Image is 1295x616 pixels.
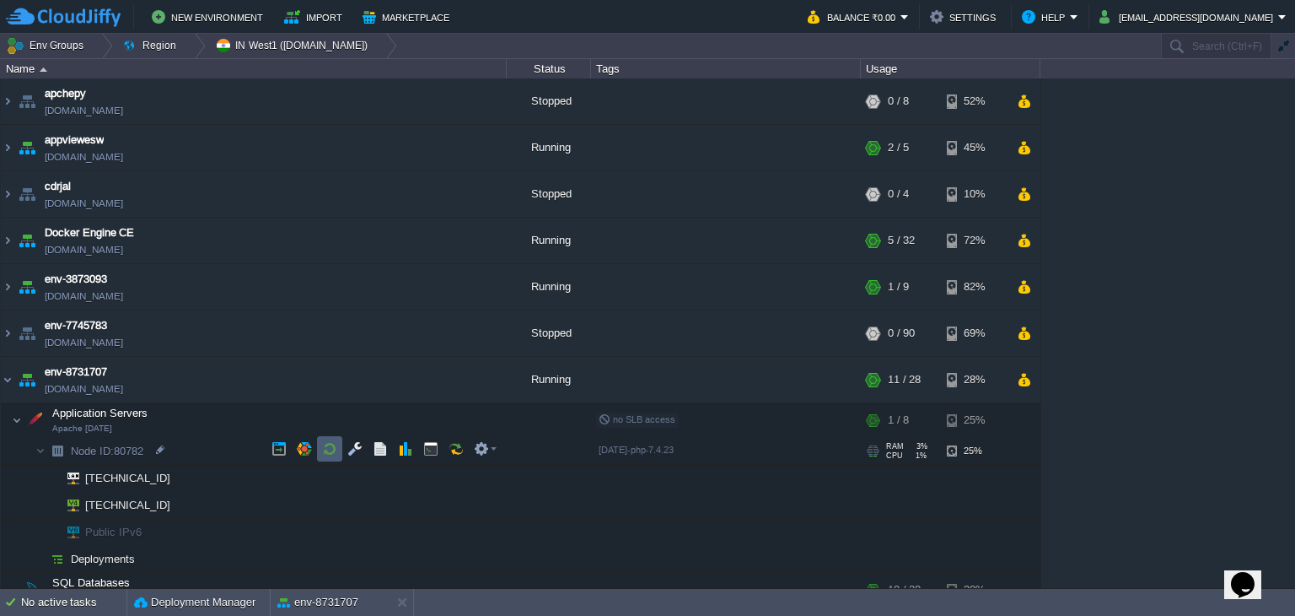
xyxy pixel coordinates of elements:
img: AMDAwAAAACH5BAEAAAAALAAAAAABAAEAAAICRAEAOw== [1,171,14,217]
img: AMDAwAAAACH5BAEAAAAALAAAAAABAAEAAAICRAEAOw== [15,357,39,403]
div: Running [507,218,591,263]
div: Status [508,59,590,78]
div: 69% [947,311,1002,356]
button: Marketplace [363,7,454,27]
div: Running [507,357,591,403]
button: Env Groups [6,34,89,57]
div: 45% [947,125,1002,170]
img: AMDAwAAAACH5BAEAAAAALAAAAAABAAEAAAICRAEAOw== [15,171,39,217]
img: CloudJiffy [6,7,121,28]
iframe: chat widget [1224,548,1278,599]
span: Apache [DATE] [52,424,112,434]
a: Deployments [69,552,137,566]
img: AMDAwAAAACH5BAEAAAAALAAAAAABAAEAAAICRAEAOw== [35,438,46,464]
div: 0 / 4 [888,171,909,217]
div: 82% [947,264,1002,310]
img: AMDAwAAAACH5BAEAAAAALAAAAAABAAEAAAICRAEAOw== [1,357,14,403]
img: AMDAwAAAACH5BAEAAAAALAAAAAABAAEAAAICRAEAOw== [1,125,14,170]
img: AMDAwAAAACH5BAEAAAAALAAAAAABAAEAAAICRAEAOw== [23,573,46,607]
button: Balance ₹0.00 [808,7,900,27]
span: Docker Engine CE [45,224,134,241]
button: Help [1022,7,1070,27]
span: 3% [911,442,927,451]
button: env-8731707 [277,594,358,611]
img: AMDAwAAAACH5BAEAAAAALAAAAAABAAEAAAICRAEAOw== [15,311,39,356]
div: 25% [947,438,1002,464]
div: 5 / 32 [888,218,915,263]
span: 1% [910,451,927,460]
button: New Environment [152,7,268,27]
img: AMDAwAAAACH5BAEAAAAALAAAAAABAAEAAAICRAEAOw== [1,264,14,310]
div: Running [507,264,591,310]
a: apchepy [45,85,86,102]
span: SQL Databases [51,575,132,590]
span: [DATE]-php-7.4.23 [599,445,674,455]
div: Running [507,125,591,170]
img: AMDAwAAAACH5BAEAAAAALAAAAAABAAEAAAICRAEAOw== [15,125,39,170]
span: RAM [886,442,904,451]
img: AMDAwAAAACH5BAEAAAAALAAAAAABAAEAAAICRAEAOw== [23,403,46,437]
img: AMDAwAAAACH5BAEAAAAALAAAAAABAAEAAAICRAEAOw== [15,218,39,263]
img: AMDAwAAAACH5BAEAAAAALAAAAAABAAEAAAICRAEAOw== [15,78,39,124]
button: Region [122,34,182,57]
img: AMDAwAAAACH5BAEAAAAALAAAAAABAAEAAAICRAEAOw== [1,78,14,124]
a: SQL Databases [51,576,132,589]
div: 30% [947,573,1002,607]
span: Public IPv6 [83,519,144,545]
div: 0 / 90 [888,311,915,356]
div: 72% [947,218,1002,263]
div: 1 / 9 [888,264,909,310]
img: AMDAwAAAACH5BAEAAAAALAAAAAABAAEAAAICRAEAOw== [46,492,56,518]
a: env-7745783 [45,317,107,334]
div: 2 / 5 [888,125,909,170]
img: AMDAwAAAACH5BAEAAAAALAAAAAABAAEAAAICRAEAOw== [46,546,69,572]
a: [DOMAIN_NAME] [45,195,123,212]
a: Node ID:80782 [69,444,146,458]
div: 0 / 8 [888,78,909,124]
img: AMDAwAAAACH5BAEAAAAALAAAAAABAAEAAAICRAEAOw== [40,68,47,72]
a: [DOMAIN_NAME] [45,149,123,165]
span: no SLB access [599,414,675,424]
a: appviewesw [45,132,104,149]
a: cdrjal [45,178,71,195]
button: Deployment Manager [134,594,255,611]
a: env-8731707 [45,364,107,381]
a: Application ServersApache [DATE] [51,407,150,419]
a: [DOMAIN_NAME] [45,102,123,119]
div: No active tasks [21,589,126,616]
span: [TECHNICAL_ID] [83,465,173,491]
img: AMDAwAAAACH5BAEAAAAALAAAAAABAAEAAAICRAEAOw== [46,438,69,464]
span: [TECHNICAL_ID] [83,492,173,518]
img: AMDAwAAAACH5BAEAAAAALAAAAAABAAEAAAICRAEAOw== [1,218,14,263]
a: [DOMAIN_NAME] [45,334,123,351]
div: 25% [947,403,1002,437]
div: 11 / 28 [888,357,921,403]
a: [DOMAIN_NAME] [45,241,123,258]
div: 52% [947,78,1002,124]
div: 10% [947,171,1002,217]
span: Application Servers [51,406,150,420]
span: CPU [886,451,903,460]
img: AMDAwAAAACH5BAEAAAAALAAAAAABAAEAAAICRAEAOw== [1,311,14,356]
a: [TECHNICAL_ID] [83,499,173,511]
div: Stopped [507,311,591,356]
button: [EMAIL_ADDRESS][DOMAIN_NAME] [1099,7,1278,27]
div: 28% [947,357,1002,403]
img: AMDAwAAAACH5BAEAAAAALAAAAAABAAEAAAICRAEAOw== [56,492,79,518]
span: 80782 [69,444,146,458]
div: Stopped [507,78,591,124]
div: Tags [592,59,860,78]
div: 10 / 20 [888,573,921,607]
img: AMDAwAAAACH5BAEAAAAALAAAAAABAAEAAAICRAEAOw== [15,264,39,310]
button: Settings [930,7,1001,27]
div: 1 / 8 [888,403,909,437]
a: env-3873093 [45,271,107,288]
img: AMDAwAAAACH5BAEAAAAALAAAAAABAAEAAAICRAEAOw== [12,573,22,607]
img: AMDAwAAAACH5BAEAAAAALAAAAAABAAEAAAICRAEAOw== [35,546,46,572]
